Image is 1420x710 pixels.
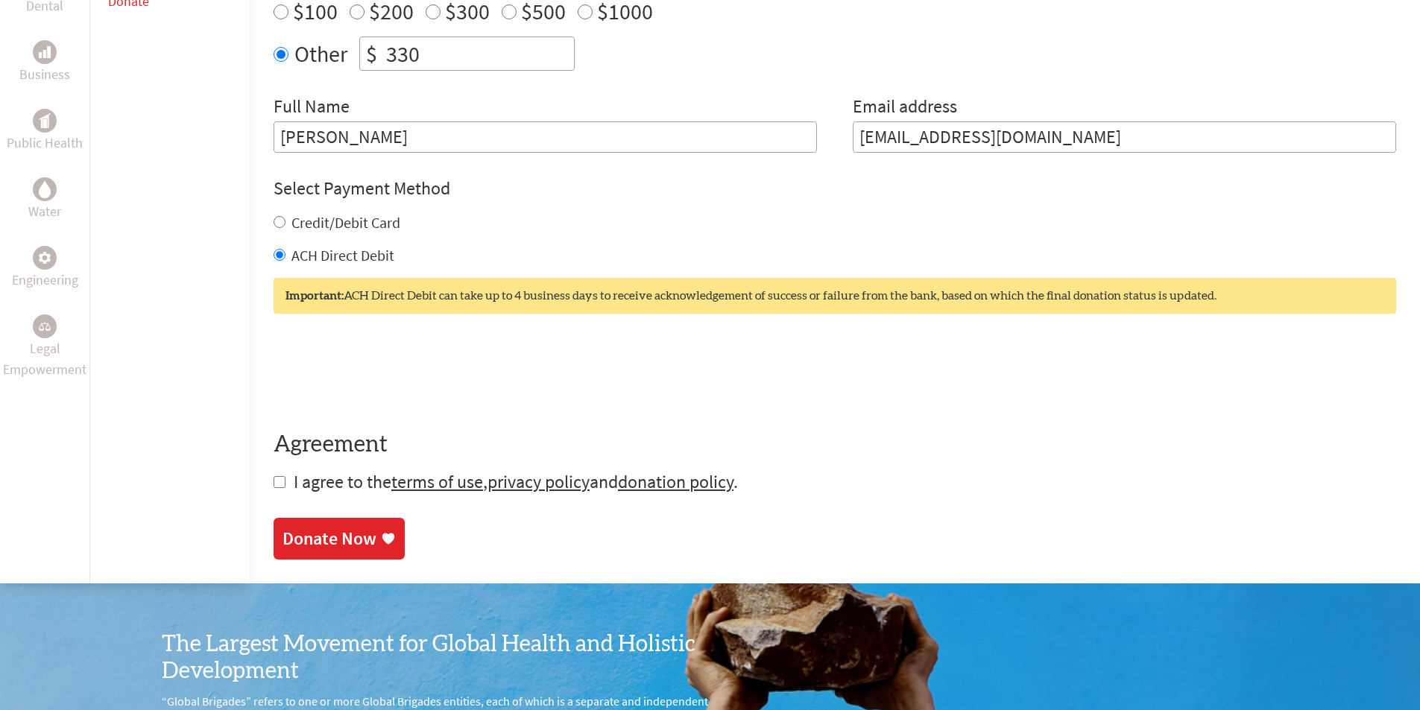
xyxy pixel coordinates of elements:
span: I agree to the , and . [294,470,738,493]
a: EngineeringEngineering [12,246,78,291]
div: Engineering [33,246,57,270]
p: Engineering [12,270,78,291]
label: Other [294,37,347,71]
h4: Select Payment Method [274,177,1396,200]
p: Public Health [7,133,83,153]
input: Enter Full Name [274,121,817,153]
a: Public HealthPublic Health [7,109,83,153]
iframe: reCAPTCHA [274,343,500,402]
div: ACH Direct Debit can take up to 4 business days to receive acknowledgement of success or failure ... [274,278,1396,314]
p: Legal Empowerment [3,338,86,380]
div: Legal Empowerment [33,314,57,338]
input: Enter Amount [383,37,574,70]
a: terms of use [391,470,483,493]
input: Your Email [853,121,1396,153]
label: Full Name [274,95,350,121]
label: Credit/Debit Card [291,213,400,232]
img: Public Health [39,113,51,128]
div: $ [360,37,383,70]
h4: Agreement [274,431,1396,458]
a: BusinessBusiness [19,40,70,85]
a: Legal EmpowermentLegal Empowerment [3,314,86,380]
strong: Important: [285,290,344,302]
a: Donate Now [274,518,405,560]
div: Water [33,177,57,201]
label: Email address [853,95,957,121]
p: Water [28,201,61,222]
a: donation policy [618,470,733,493]
p: Business [19,64,70,85]
img: Legal Empowerment [39,322,51,331]
div: Donate Now [283,527,376,551]
a: WaterWater [28,177,61,222]
label: ACH Direct Debit [291,246,394,264]
img: Business [39,46,51,58]
div: Public Health [33,109,57,133]
h3: The Largest Movement for Global Health and Holistic Development [162,631,710,685]
div: Business [33,40,57,64]
img: Water [39,181,51,198]
a: privacy policy [487,470,590,493]
img: Engineering [39,252,51,264]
